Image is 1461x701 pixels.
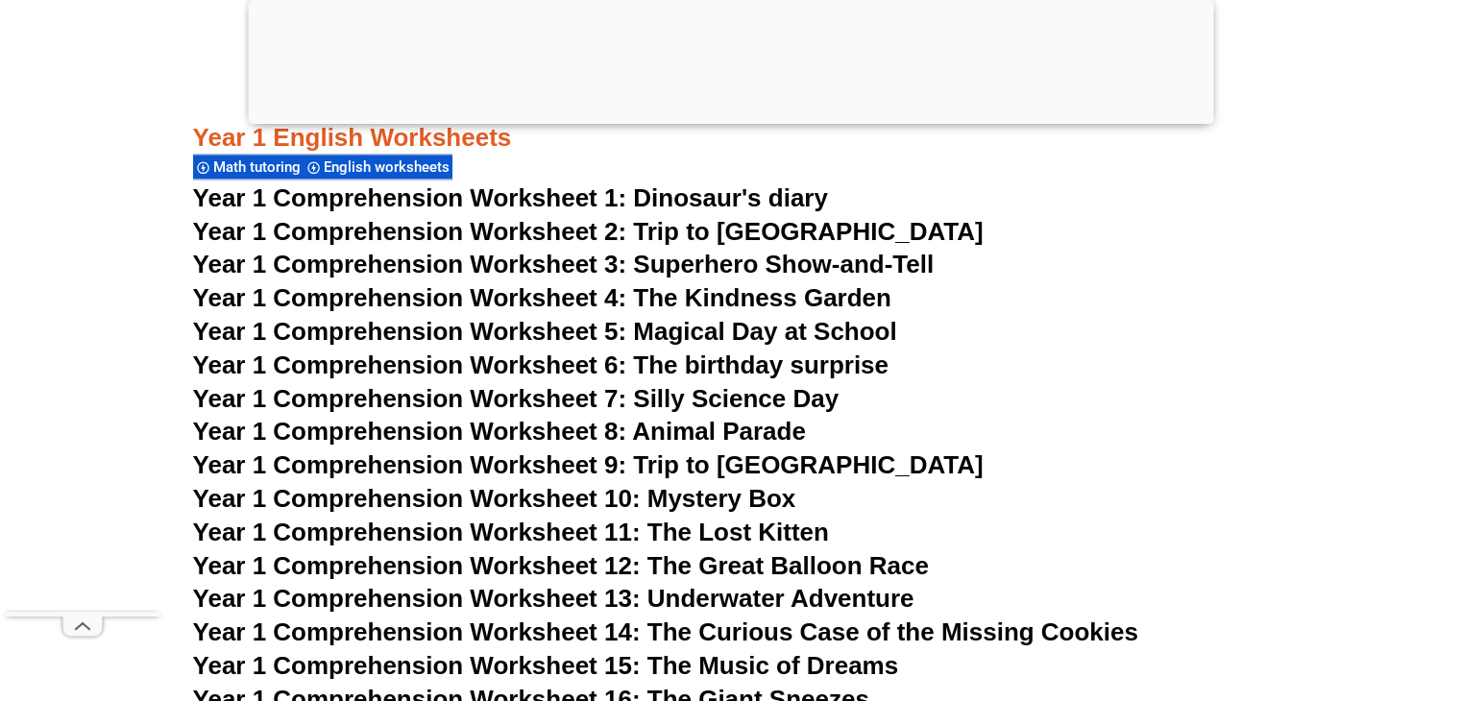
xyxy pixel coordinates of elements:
[1141,485,1461,701] iframe: Chat Widget
[213,158,306,176] span: Math tutoring
[193,584,914,613] a: Year 1 Comprehension Worksheet 13: Underwater Adventure
[193,217,984,246] a: Year 1 Comprehension Worksheet 2: Trip to [GEOGRAPHIC_DATA]
[193,417,806,446] a: Year 1 Comprehension Worksheet 8: Animal Parade
[193,450,984,479] a: Year 1 Comprehension Worksheet 9: Trip to [GEOGRAPHIC_DATA]
[193,317,897,346] a: Year 1 Comprehension Worksheet 5: Magical Day at School
[193,518,829,546] a: Year 1 Comprehension Worksheet 11: The Lost Kitten
[193,350,889,379] a: Year 1 Comprehension Worksheet 6: The birthday surprise
[193,384,840,413] a: Year 1 Comprehension Worksheet 7: Silly Science Day
[193,484,796,513] a: Year 1 Comprehension Worksheet 10: Mystery Box
[193,122,1269,155] h3: Year 1 English Worksheets
[6,36,159,612] iframe: Advertisement
[193,250,935,278] a: Year 1 Comprehension Worksheet 3: Superhero Show-and-Tell
[304,154,452,180] div: English worksheets
[193,154,304,180] div: Math tutoring
[193,651,899,680] a: Year 1 Comprehension Worksheet 15: The Music of Dreams
[193,551,929,580] a: Year 1 Comprehension Worksheet 12: The Great Balloon Race
[193,617,1138,646] a: Year 1 Comprehension Worksheet 14: The Curious Case of the Missing Cookies
[324,158,455,176] span: English worksheets
[193,283,891,312] a: Year 1 Comprehension Worksheet 4: The Kindness Garden
[193,183,828,212] a: Year 1 Comprehension Worksheet 1: Dinosaur's diary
